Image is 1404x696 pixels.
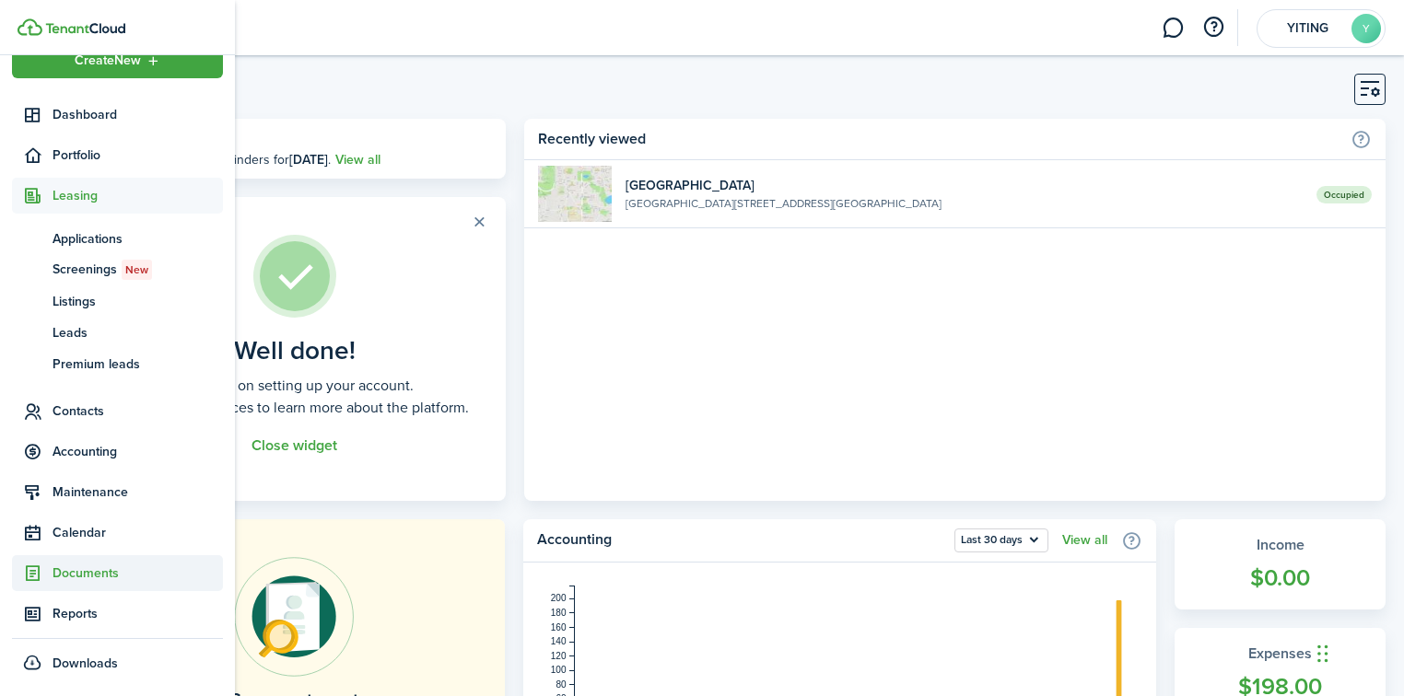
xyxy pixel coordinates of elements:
[53,292,223,311] span: Listings
[75,54,141,67] span: Create New
[53,260,223,280] span: Screenings
[1351,14,1381,43] avatar-text: Y
[537,528,945,552] home-widget-title: Accounting
[53,523,223,542] span: Calendar
[45,23,125,34] img: TenantCloud
[12,254,223,285] a: ScreeningsNew
[53,186,223,205] span: Leasing
[1193,561,1367,596] widget-stats-count: $0.00
[252,437,337,454] button: Close widget
[954,528,1048,552] button: Last 30 days
[53,563,223,583] span: Documents
[53,105,223,124] span: Dashboard
[12,223,223,254] a: Applications
[121,375,469,419] well-done-description: Congrats on setting up your account. Check out resources to learn more about the platform.
[1316,186,1372,203] span: Occupied
[1193,643,1367,665] widget-stats-title: Expenses
[125,261,148,278] span: New
[53,604,223,623] span: Reports
[53,229,223,249] span: Applications
[551,665,567,675] tspan: 100
[18,18,42,36] img: TenantCloud
[234,336,356,365] well-done-title: Well done!
[626,195,1303,212] widget-list-item-description: [GEOGRAPHIC_DATA][STREET_ADDRESS][GEOGRAPHIC_DATA]
[1193,534,1367,556] widget-stats-title: Income
[53,354,223,374] span: Premium leads
[12,42,223,78] button: Open menu
[551,651,567,661] tspan: 120
[1354,74,1386,105] button: Customise
[12,97,223,133] a: Dashboard
[12,317,223,348] a: Leads
[1198,12,1229,43] button: Open resource center
[289,150,328,169] b: [DATE]
[551,593,567,603] tspan: 200
[53,323,223,342] span: Leads
[53,482,223,502] span: Maintenance
[551,608,567,618] tspan: 180
[53,145,223,165] span: Portfolio
[134,128,492,151] h3: [DATE], [DATE]
[53,654,118,673] span: Downloads
[1270,22,1344,35] span: YITING
[954,528,1048,552] button: Open menu
[1175,519,1386,609] a: Income$0.00
[234,557,354,677] img: Online payments
[1312,608,1404,696] iframe: Chat Widget
[1317,626,1328,681] div: Drag
[1155,5,1190,52] a: Messaging
[551,622,567,632] tspan: 160
[551,636,567,646] tspan: 140
[12,285,223,317] a: Listings
[335,150,380,169] a: View all
[53,442,223,461] span: Accounting
[466,209,492,235] button: Close
[12,596,223,632] a: Reports
[538,128,1341,150] home-widget-title: Recently viewed
[53,401,223,421] span: Contacts
[12,348,223,379] a: Premium leads
[538,166,612,222] img: 1
[626,176,1303,195] widget-list-item-title: [GEOGRAPHIC_DATA]
[556,679,567,690] tspan: 80
[1062,533,1107,548] a: View all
